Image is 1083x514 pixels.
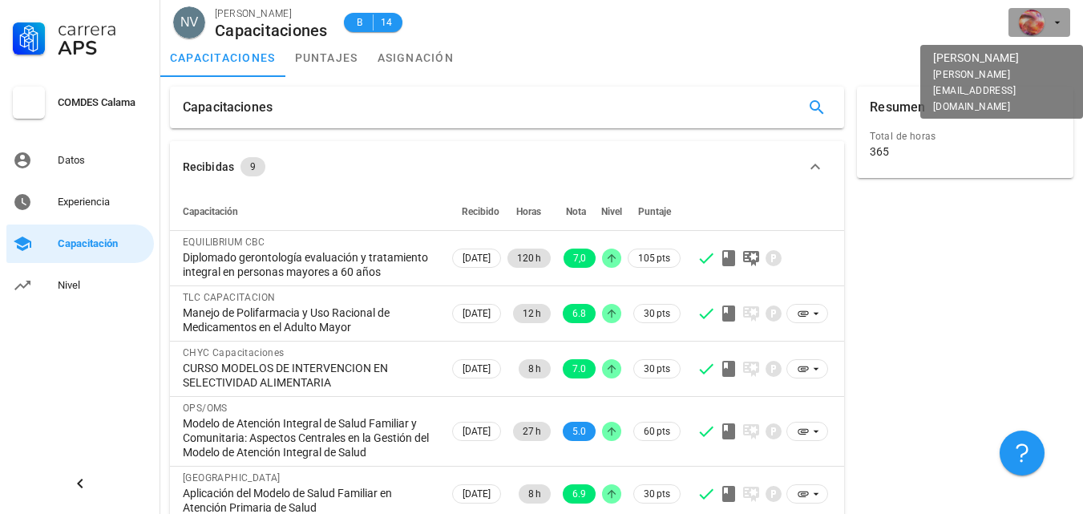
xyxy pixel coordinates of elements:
[183,472,281,484] span: [GEOGRAPHIC_DATA]
[170,141,844,192] button: Recibidas 9
[173,6,205,38] div: avatar
[354,14,366,30] span: B
[516,206,541,217] span: Horas
[180,6,198,38] span: NV
[368,38,464,77] a: asignación
[160,38,285,77] a: capacitaciones
[183,87,273,128] div: Capacitaciones
[528,484,541,504] span: 8 h
[183,292,275,303] span: TLC CAPACITACION
[6,266,154,305] a: Nivel
[183,347,285,358] span: CHYC Capacitaciones
[1019,10,1045,35] div: avatar
[250,157,256,176] span: 9
[601,206,622,217] span: Nivel
[523,422,541,441] span: 27 h
[58,19,147,38] div: Carrera
[183,206,238,217] span: Capacitación
[644,306,670,322] span: 30 pts
[523,304,541,323] span: 12 h
[170,192,449,231] th: Capacitación
[638,206,671,217] span: Puntaje
[285,38,368,77] a: puntajes
[870,128,1061,144] div: Total de horas
[183,403,228,414] span: OPS/OMS
[572,359,586,378] span: 7.0
[380,14,393,30] span: 14
[644,361,670,377] span: 30 pts
[870,87,925,128] div: Resumen
[183,361,436,390] div: CURSO MODELOS DE INTERVENCION EN SELECTIVIDAD ALIMENTARIA
[572,304,586,323] span: 6.8
[566,206,586,217] span: Nota
[624,192,684,231] th: Puntaje
[215,22,328,39] div: Capacitaciones
[58,237,147,250] div: Capacitación
[463,485,491,503] span: [DATE]
[183,158,234,176] div: Recibidas
[599,192,624,231] th: Nivel
[6,183,154,221] a: Experiencia
[638,250,670,266] span: 105 pts
[870,144,889,159] div: 365
[183,250,436,279] div: Diplomado gerontología evaluación y tratamiento integral en personas mayores a 60 años
[215,6,328,22] div: [PERSON_NAME]
[644,423,670,439] span: 60 pts
[449,192,504,231] th: Recibido
[462,206,499,217] span: Recibido
[572,484,586,504] span: 6.9
[463,249,491,267] span: [DATE]
[517,249,541,268] span: 120 h
[463,423,491,440] span: [DATE]
[183,306,436,334] div: Manejo de Polifarmacia y Uso Racional de Medicamentos en el Adulto Mayor
[463,360,491,378] span: [DATE]
[554,192,599,231] th: Nota
[183,416,436,459] div: Modelo de Atención Integral de Salud Familiar y Comunitaria: Aspectos Centrales en la Gestión del...
[572,422,586,441] span: 5.0
[58,38,147,58] div: APS
[58,279,147,292] div: Nivel
[183,237,265,248] span: EQUILIBRIUM CBC
[528,359,541,378] span: 8 h
[6,225,154,263] a: Capacitación
[6,141,154,180] a: Datos
[504,192,554,231] th: Horas
[463,305,491,322] span: [DATE]
[644,486,670,502] span: 30 pts
[58,154,147,167] div: Datos
[58,196,147,208] div: Experiencia
[573,249,586,268] span: 7,0
[58,96,147,109] div: COMDES Calama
